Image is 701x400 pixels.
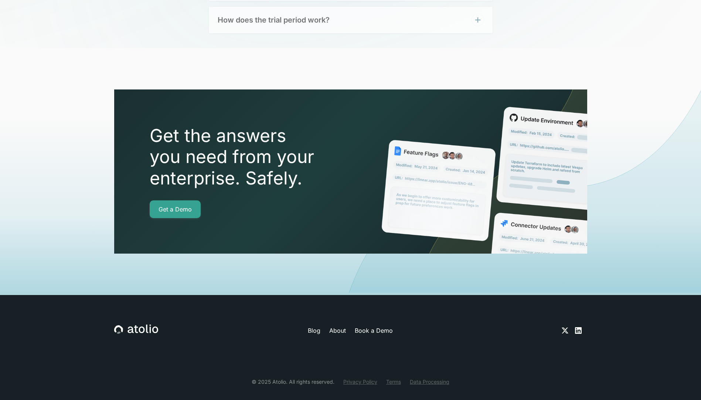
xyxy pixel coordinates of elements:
[343,378,377,386] a: Privacy Policy
[355,326,393,335] a: Book a Demo
[150,200,201,218] a: Get a Demo
[329,326,346,335] a: About
[150,125,357,189] h2: Get the answers you need from your enterprise. Safely.
[252,378,334,386] div: © 2025 Atolio. All rights reserved.
[386,378,401,386] a: Terms
[218,16,330,24] h3: How does the trial period work?
[308,326,320,335] a: Blog
[410,378,449,386] a: Data Processing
